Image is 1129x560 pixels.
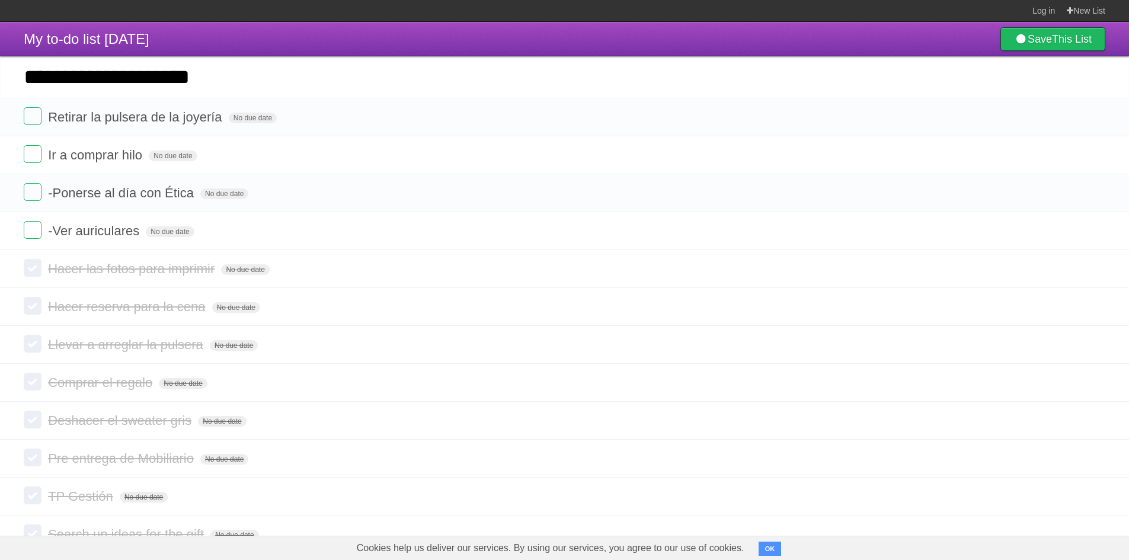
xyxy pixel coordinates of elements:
span: No due date [120,492,168,503]
span: -Ver auriculares [48,223,142,238]
span: Comprar el regalo [48,375,155,390]
span: No due date [210,340,258,351]
span: No due date [229,113,277,123]
span: Hacer reserva para la cena [48,299,208,314]
label: Done [24,297,41,315]
label: Done [24,373,41,391]
span: No due date [212,302,260,313]
label: Done [24,487,41,504]
span: No due date [149,151,197,161]
label: Done [24,335,41,353]
span: -Ponerse al día con Ética [48,185,197,200]
span: Hacer las fotos para imprimir [48,261,218,276]
button: OK [759,542,782,556]
span: TP Gestión [48,489,116,504]
span: Search up ideas for the gift [48,527,207,542]
span: Ir a comprar hilo [48,148,145,162]
span: No due date [198,416,246,427]
span: Retirar la pulsera de la joyería [48,110,225,124]
b: This List [1052,33,1092,45]
span: My to-do list [DATE] [24,31,149,47]
span: No due date [221,264,269,275]
span: No due date [210,530,258,540]
label: Done [24,145,41,163]
label: Done [24,221,41,239]
a: SaveThis List [1000,27,1105,51]
label: Done [24,449,41,466]
label: Done [24,183,41,201]
span: No due date [159,378,207,389]
span: Pre entrega de Mobiliario [48,451,197,466]
span: No due date [146,226,194,237]
label: Done [24,411,41,428]
span: Llevar a arreglar la pulsera [48,337,206,352]
span: No due date [200,188,248,199]
span: Cookies help us deliver our services. By using our services, you agree to our use of cookies. [345,536,756,560]
label: Done [24,524,41,542]
span: No due date [200,454,248,465]
span: Deshacer el sweater gris [48,413,194,428]
label: Done [24,259,41,277]
label: Done [24,107,41,125]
